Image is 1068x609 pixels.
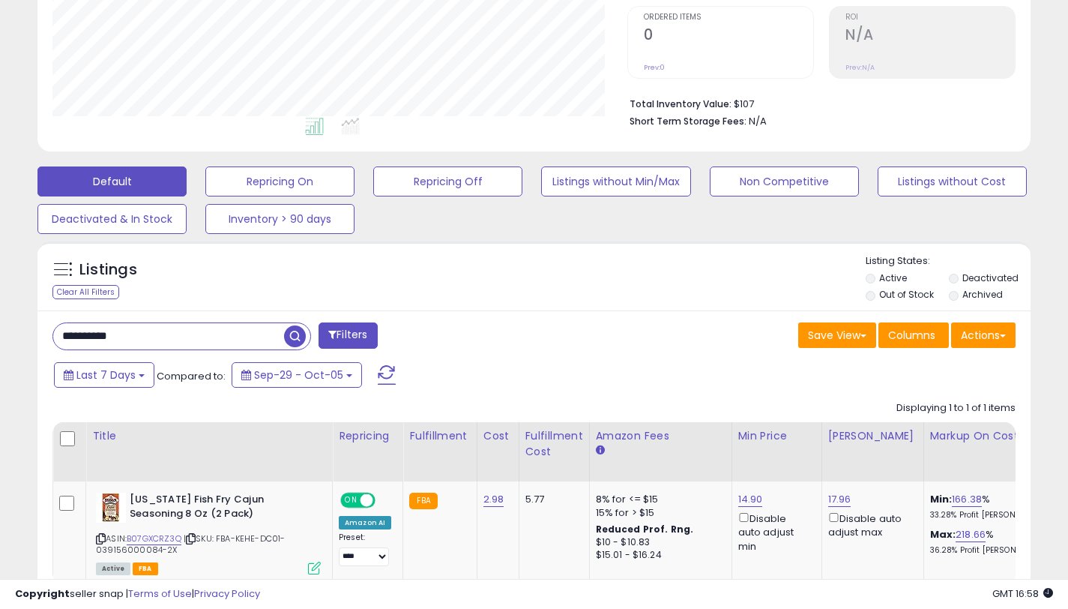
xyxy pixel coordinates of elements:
span: ROI [845,13,1015,22]
label: Active [879,271,907,284]
a: Privacy Policy [194,586,260,601]
div: Repricing [339,428,396,444]
button: Listings without Cost [878,166,1027,196]
div: Clear All Filters [52,285,119,299]
div: Disable auto adjust min [738,510,810,553]
button: Save View [798,322,876,348]
small: FBA [409,493,437,509]
a: 166.38 [952,492,982,507]
div: 8% for <= $15 [596,493,720,506]
div: [PERSON_NAME] [828,428,917,444]
a: 2.98 [483,492,504,507]
li: $107 [630,94,1004,112]
b: Min: [930,492,953,506]
b: Reduced Prof. Rng. [596,523,694,535]
label: Out of Stock [879,288,934,301]
small: Prev: 0 [644,63,665,72]
span: N/A [749,114,767,128]
button: Non Competitive [710,166,859,196]
span: Last 7 Days [76,367,136,382]
b: Max: [930,527,956,541]
b: Short Term Storage Fees: [630,115,746,127]
span: ON [342,494,360,507]
button: Sep-29 - Oct-05 [232,362,362,388]
span: Sep-29 - Oct-05 [254,367,343,382]
h2: N/A [845,26,1015,46]
button: Filters [319,322,377,349]
div: $10 - $10.83 [596,536,720,549]
div: Disable auto adjust max [828,510,912,539]
div: Preset: [339,532,391,566]
p: Listing States: [866,254,1031,268]
h2: 0 [644,26,813,46]
div: Fulfillment Cost [525,428,583,460]
span: Ordered Items [644,13,813,22]
small: Amazon Fees. [596,444,605,457]
button: Default [37,166,187,196]
a: 218.66 [956,527,986,542]
div: Displaying 1 to 1 of 1 items [896,401,1016,415]
div: Min Price [738,428,815,444]
span: 2025-10-14 16:58 GMT [992,586,1053,601]
span: OFF [373,494,397,507]
p: 33.28% Profit [PERSON_NAME] [930,510,1055,520]
button: Deactivated & In Stock [37,204,187,234]
div: % [930,528,1055,556]
span: Columns [888,328,935,343]
a: 14.90 [738,492,763,507]
button: Last 7 Days [54,362,154,388]
button: Inventory > 90 days [205,204,355,234]
span: FBA [133,562,158,575]
button: Columns [878,322,949,348]
div: ASIN: [96,493,321,573]
span: All listings currently available for purchase on Amazon [96,562,130,575]
div: Cost [483,428,513,444]
button: Listings without Min/Max [541,166,690,196]
div: 15% for > $15 [596,506,720,520]
div: Amazon AI [339,516,391,529]
span: | SKU: FBA-KEHE-DC01-039156000084-2X [96,532,285,555]
a: Terms of Use [128,586,192,601]
label: Deactivated [962,271,1019,284]
button: Actions [951,322,1016,348]
div: Amazon Fees [596,428,725,444]
b: [US_STATE] Fish Fry Cajun Seasoning 8 Oz (2 Pack) [130,493,312,524]
button: Repricing On [205,166,355,196]
div: seller snap | | [15,587,260,601]
div: Fulfillment [409,428,470,444]
a: B07GXCRZ3Q [127,532,181,545]
div: $15.01 - $16.24 [596,549,720,562]
button: Repricing Off [373,166,522,196]
img: 51oybPsvDrL._SL40_.jpg [96,493,126,523]
div: 5.77 [525,493,578,506]
strong: Copyright [15,586,70,601]
th: The percentage added to the cost of goods (COGS) that forms the calculator for Min & Max prices. [923,422,1066,481]
a: 17.96 [828,492,851,507]
label: Archived [962,288,1003,301]
div: Title [92,428,326,444]
div: Markup on Cost [930,428,1060,444]
small: Prev: N/A [845,63,875,72]
h5: Listings [79,259,137,280]
span: Compared to: [157,369,226,383]
p: 36.28% Profit [PERSON_NAME] [930,545,1055,556]
b: Total Inventory Value: [630,97,731,110]
div: % [930,493,1055,520]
